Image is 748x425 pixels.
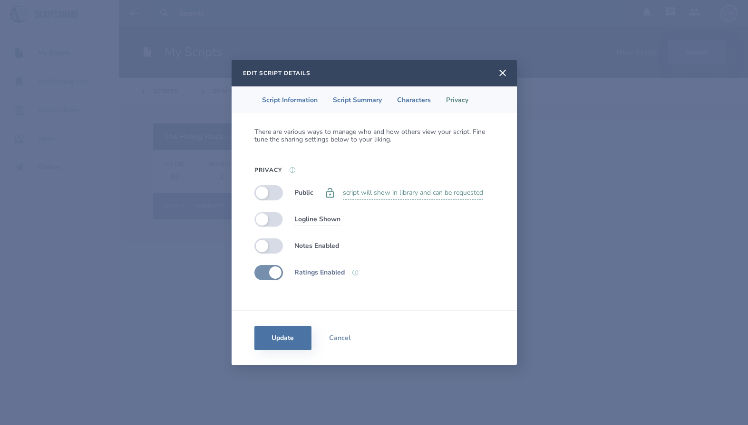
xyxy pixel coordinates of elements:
[343,186,483,200] p: script will show in library and can be requested
[243,69,311,77] h2: Edit Script Details
[311,326,369,350] button: Cancel
[438,86,476,113] li: Privacy
[325,86,389,113] li: Script Summary
[294,267,345,279] label: Ratings Enabled
[254,326,311,350] button: Update
[254,166,282,174] h3: Privacy
[294,240,339,252] label: Notes Enabled
[254,86,325,113] li: Script Information
[389,86,438,113] li: Characters
[294,214,340,226] label: Logline Shown
[254,128,494,143] p: There are various ways to manage who and how others view your script. Fine tune the sharing setti...
[294,187,313,199] label: Public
